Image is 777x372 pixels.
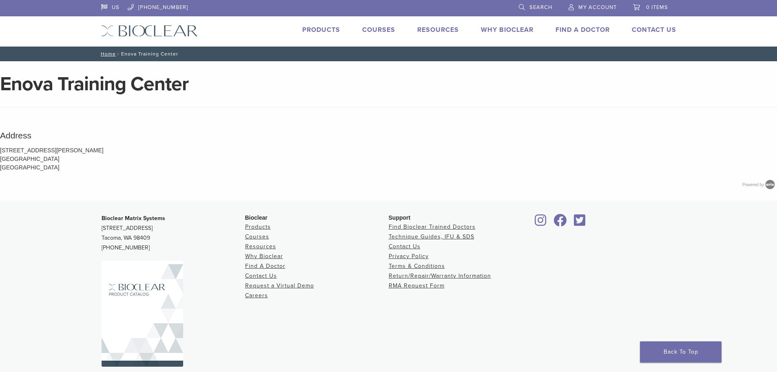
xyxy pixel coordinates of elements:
span: / [116,52,121,56]
a: Why Bioclear [481,26,533,34]
span: Search [529,4,552,11]
a: Careers [245,292,268,299]
span: Support [389,214,411,221]
a: Contact Us [245,272,277,279]
a: Find A Doctor [245,263,286,270]
strong: Bioclear Matrix Systems [102,215,165,222]
a: Why Bioclear [245,253,283,260]
span: Bioclear [245,214,268,221]
a: Contact Us [632,26,676,34]
a: Find A Doctor [556,26,610,34]
a: Resources [417,26,459,34]
a: Technique Guides, IFU & SDS [389,233,474,240]
a: Resources [245,243,276,250]
a: Bioclear [532,219,549,227]
a: Contact Us [389,243,421,250]
img: Bioclear [102,261,183,367]
a: Terms & Conditions [389,263,445,270]
a: Home [98,51,116,57]
a: Find Bioclear Trained Doctors [389,223,476,230]
img: Arlo training & Event Software [764,178,776,191]
a: Courses [362,26,395,34]
a: Bioclear [571,219,589,227]
a: RMA Request Form [389,282,445,289]
a: Bioclear [551,219,570,227]
a: Request a Virtual Demo [245,282,314,289]
a: Powered by [742,183,777,187]
a: Products [245,223,271,230]
a: Courses [245,233,269,240]
nav: Enova Training Center [95,47,682,61]
span: My Account [578,4,617,11]
span: 0 items [646,4,668,11]
img: Bioclear [101,25,198,37]
a: Back To Top [640,341,722,363]
p: [STREET_ADDRESS] Tacoma, WA 98409 [PHONE_NUMBER] [102,214,245,253]
a: Return/Repair/Warranty Information [389,272,491,279]
a: Products [302,26,340,34]
a: Privacy Policy [389,253,429,260]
